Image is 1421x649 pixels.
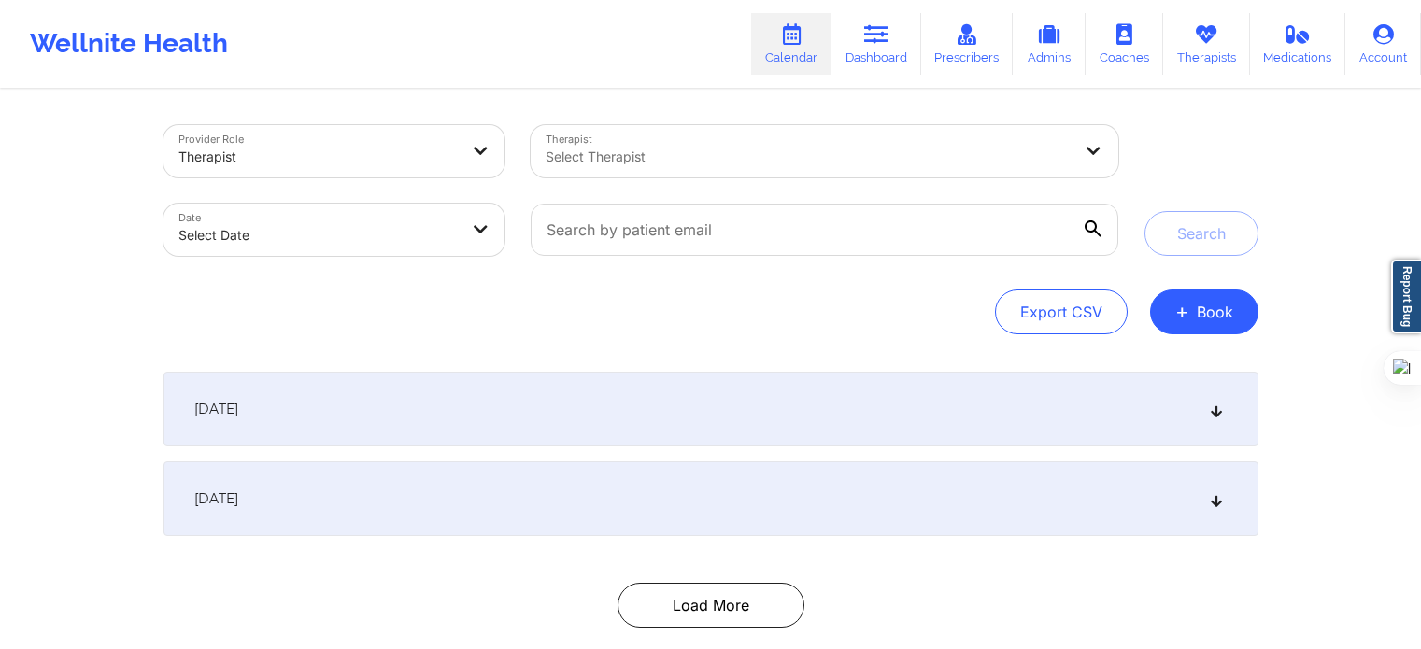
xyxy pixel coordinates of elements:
[531,204,1117,256] input: Search by patient email
[831,13,921,75] a: Dashboard
[1391,260,1421,333] a: Report Bug
[995,289,1128,334] button: Export CSV
[194,489,238,508] span: [DATE]
[1013,13,1086,75] a: Admins
[1150,289,1258,334] button: +Book
[178,215,459,256] div: Select Date
[194,400,238,418] span: [DATE]
[1144,211,1258,256] button: Search
[178,136,459,177] div: Therapist
[921,13,1014,75] a: Prescribers
[1163,13,1250,75] a: Therapists
[1345,13,1421,75] a: Account
[618,583,804,628] button: Load More
[1250,13,1346,75] a: Medications
[751,13,831,75] a: Calendar
[1175,306,1189,317] span: +
[1086,13,1163,75] a: Coaches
